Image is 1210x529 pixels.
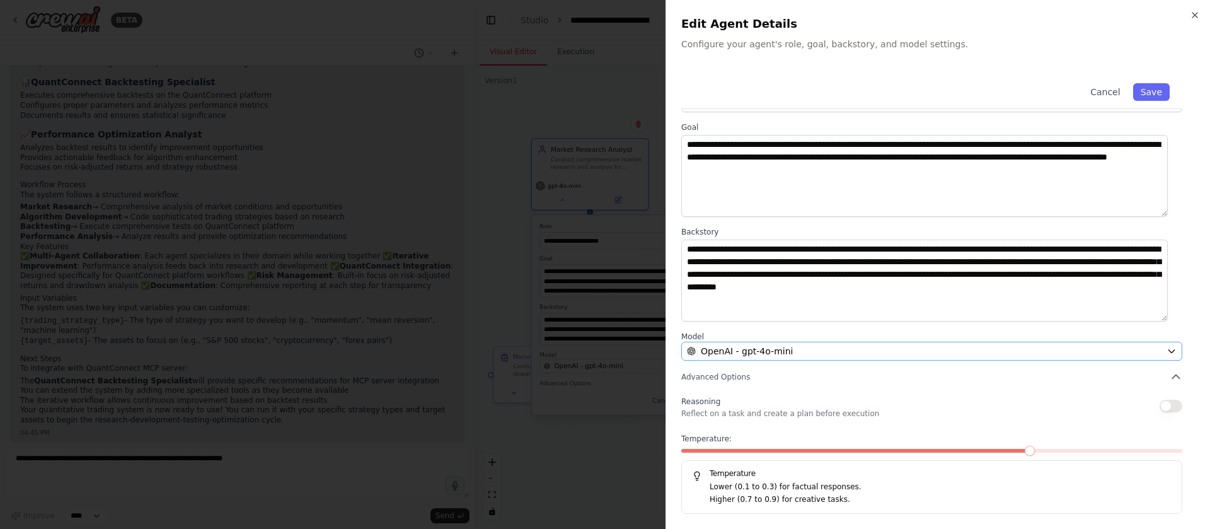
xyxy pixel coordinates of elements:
button: Save [1133,83,1170,101]
span: Temperature: [681,434,732,444]
p: Higher (0.7 to 0.9) for creative tasks. [710,494,1172,506]
span: Reasoning [681,397,720,406]
span: OpenAI - gpt-4o-mini [701,345,793,358]
p: Configure your agent's role, goal, backstory, and model settings. [681,38,1195,50]
h2: Edit Agent Details [681,15,1195,33]
label: Goal [681,122,1182,132]
p: Lower (0.1 to 0.3) for factual responses. [710,481,1172,494]
button: OpenAI - gpt-4o-mini [681,342,1182,361]
label: Backstory [681,227,1182,237]
button: Cancel [1083,83,1127,101]
p: Reflect on a task and create a plan before execution [681,409,879,419]
h5: Temperature [692,468,1172,479]
span: Advanced Options [681,372,750,382]
button: Advanced Options [681,371,1182,383]
label: Model [681,332,1182,342]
